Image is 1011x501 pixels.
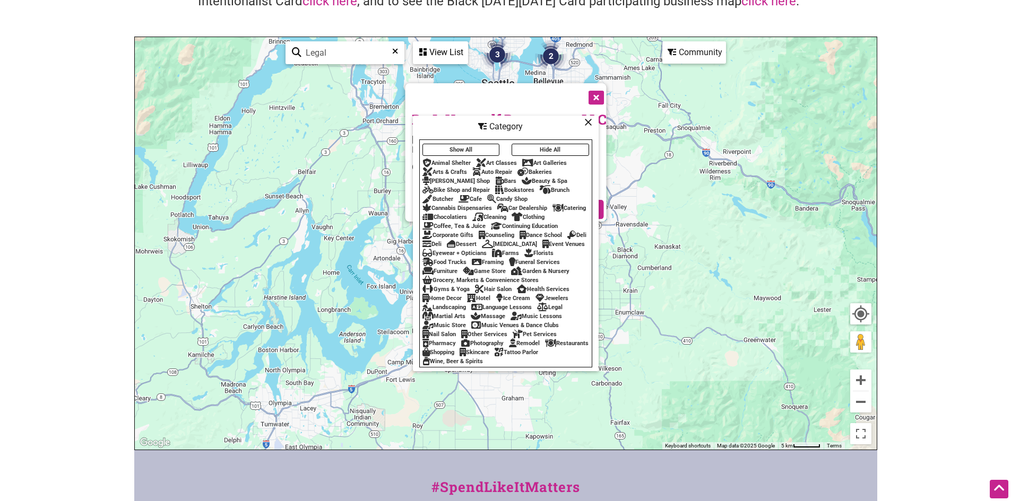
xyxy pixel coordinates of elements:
button: Keyboard shortcuts [665,442,711,450]
div: Arts & Crafts [422,169,467,175]
div: Categories: [411,163,606,180]
div: Home Decor [422,295,462,302]
div: Legal [537,304,563,311]
button: Map Scale: 5 km per 48 pixels [778,442,824,450]
div: Music Lessons [511,313,562,320]
div: [MEDICAL_DATA] [482,241,537,248]
div: Garden & Nursery [511,268,569,275]
div: Deli [422,241,442,248]
div: Bookstores [495,187,534,194]
div: Community [663,42,725,63]
div: Cannabis Dispensaries [422,205,492,212]
div: Scroll Back to Top [990,480,1008,498]
div: Car Dealership [497,205,547,212]
div: Event Venues [542,241,585,248]
div: Ice Cream [496,295,530,302]
span: 5 km [781,443,793,449]
div: [STREET_ADDRESS] [411,135,606,145]
div: Pharmacy [422,340,456,347]
div: Catering [552,205,586,212]
div: [PERSON_NAME] Shop [422,178,490,184]
div: Game Store [463,268,506,275]
div: Florists [524,250,554,257]
div: Nail Salon [422,331,456,338]
div: Dessert [447,241,477,248]
div: Massage [471,313,505,320]
div: Bars [495,178,516,184]
div: Auto Repair [472,169,512,175]
div: 3 [481,39,513,71]
div: Neighborhood: [411,145,606,162]
div: Pet Services [513,331,557,338]
button: Hide All [512,144,589,156]
div: Hair Salon [475,286,512,293]
div: 2 [535,40,567,72]
div: Type to search and filter [286,41,404,64]
button: Drag Pegman onto the map to open Street View [850,331,871,353]
div: Music Store [422,322,466,329]
div: Chocolatiers [422,214,467,221]
button: Zoom in [850,370,871,391]
div: Candy Shop [487,196,528,203]
img: Google [137,436,172,450]
div: Filter by Community [662,41,726,64]
div: Beauty & Spa [522,178,567,184]
div: Category [414,117,598,137]
div: Hotel [467,295,490,302]
div: Corporate Gifts [422,232,473,239]
a: Open this area in Google Maps (opens a new window) [137,436,172,450]
div: Bakeries [517,169,552,175]
div: Counseling [479,232,514,239]
a: Do It Yourself Documents LLC [411,110,606,128]
div: Wine, Beer & Spirits [422,358,483,365]
div: View List [414,42,467,63]
div: Remodel [509,340,540,347]
div: Food Trucks [422,259,466,266]
div: Art Galleries [522,160,567,166]
div: Funeral Services [509,259,560,266]
button: Zoom out [850,391,871,412]
div: Jewelers [535,295,568,302]
div: Art Classes [476,160,517,166]
div: Music Venues & Dance Clubs [471,322,559,329]
div: Framing [472,259,504,266]
div: Brunch [540,187,569,194]
div: Landscaping [422,304,466,311]
div: Continuing Education [491,223,558,230]
div: Photography [461,340,504,347]
button: Your Location [850,303,871,324]
div: Martial Arts [422,313,465,320]
a: Terms [827,443,842,449]
div: Shopping [422,349,454,356]
div: Language Lessons [471,304,532,311]
div: Cafe [459,196,482,203]
button: Toggle fullscreen view [849,422,872,445]
div: Other Services [461,331,507,338]
input: Type to find and filter... [301,42,398,63]
a: Go to Business Listing [504,200,604,219]
div: Filter by category [413,116,599,371]
div: Furniture [422,268,457,275]
div: Cleaning [472,214,506,221]
div: Deli [567,232,586,239]
span: Map data ©2025 Google [717,443,775,449]
div: Clothing [512,214,545,221]
button: Show All [422,144,500,156]
button: Close [582,83,608,110]
div: Health Services [517,286,569,293]
div: Gyms & Yoga [422,286,470,293]
div: Eyewear + Opticians [422,250,487,257]
div: Animal Shelter [422,160,471,166]
div: Bike Shop and Repair [422,187,490,194]
div: Grocery, Markets & Convenience Stores [422,277,539,284]
div: Coffee, Tea & Juice [422,223,486,230]
div: See a list of the visible businesses [413,41,468,64]
div: Restaurants [545,340,589,347]
div: Dance School [520,232,562,239]
div: Tattoo Parlor [495,349,538,356]
div: Farms [492,250,519,257]
div: Butcher [422,196,453,203]
div: Skincare [460,349,489,356]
